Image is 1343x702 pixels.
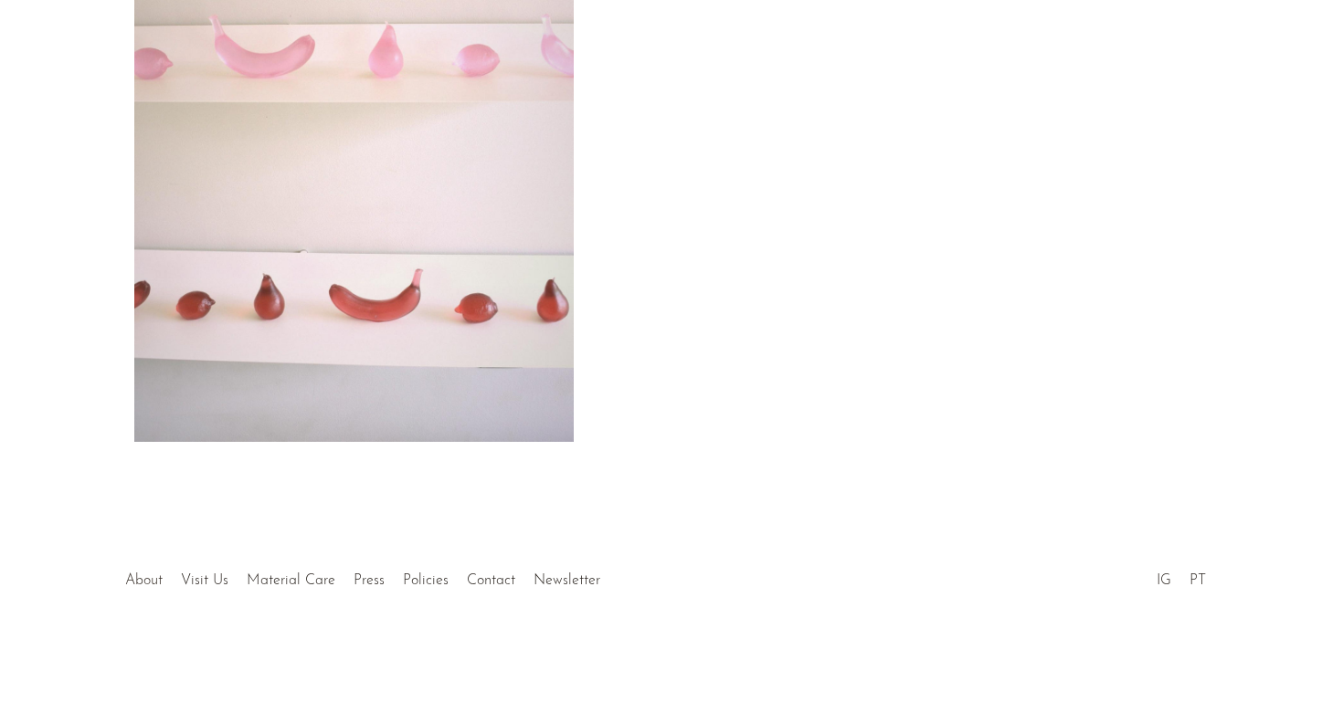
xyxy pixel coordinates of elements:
[354,573,385,588] a: Press
[247,573,335,588] a: Material Care
[125,573,163,588] a: About
[1157,573,1171,588] a: IG
[116,559,609,593] ul: Quick links
[1147,559,1215,593] ul: Social Medias
[403,573,449,588] a: Policies
[1190,573,1206,588] a: PT
[467,573,515,588] a: Contact
[181,573,228,588] a: Visit Us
